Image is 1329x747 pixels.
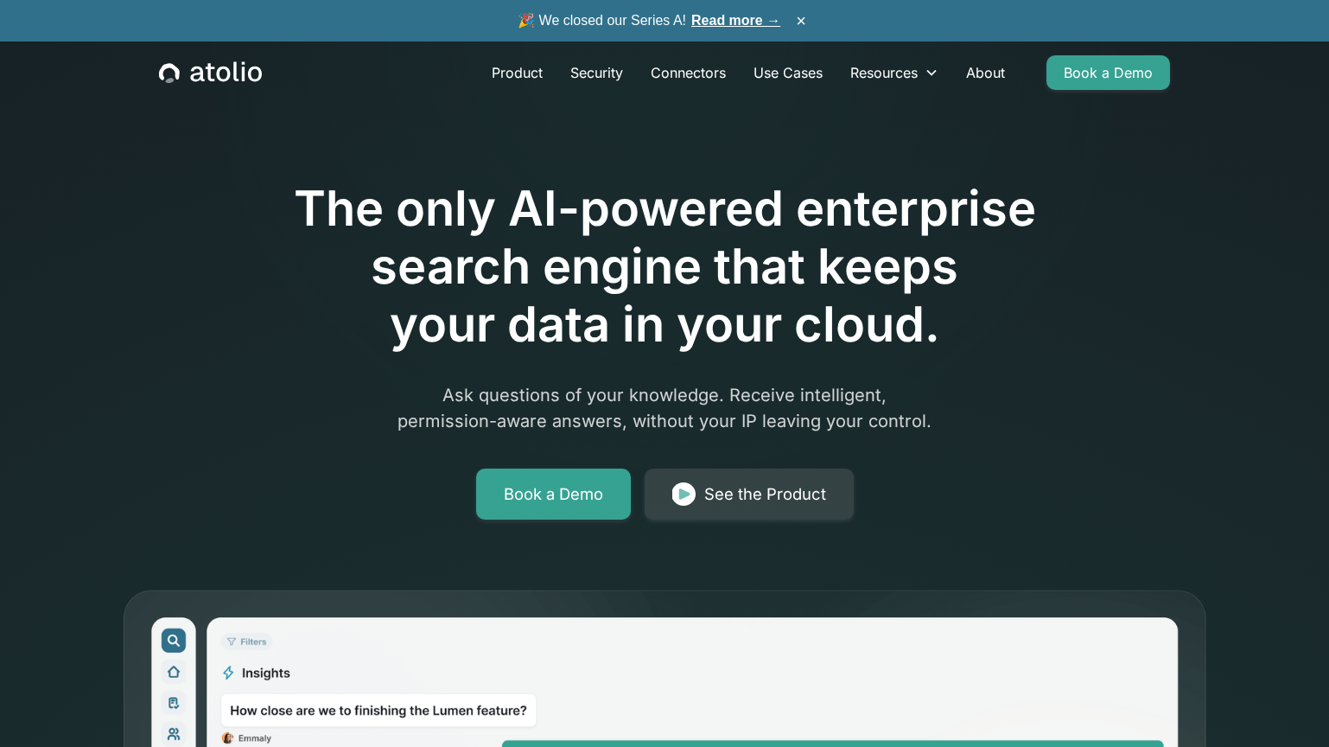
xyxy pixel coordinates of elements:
a: Read more → [691,13,780,28]
a: Security [556,55,637,90]
a: Product [478,55,556,90]
button: × [791,11,811,30]
a: Book a Demo [1046,55,1170,90]
a: home [159,61,262,84]
a: See the Product [645,469,854,520]
div: See the Product [704,482,826,507]
a: About [952,55,1019,90]
div: Resources [836,55,952,90]
span: 🎉 We closed our Series A! [518,10,780,31]
h1: The only AI-powered enterprise search engine that keeps your data in your cloud. [222,180,1107,354]
a: Book a Demo [476,469,631,520]
a: Use Cases [740,55,836,90]
a: Connectors [637,55,740,90]
p: Ask questions of your knowledge. Receive intelligent, permission-aware answers, without your IP l... [333,382,996,434]
div: Resources [850,62,918,83]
